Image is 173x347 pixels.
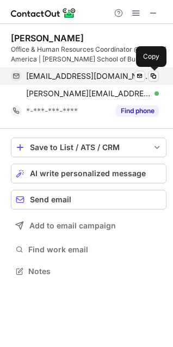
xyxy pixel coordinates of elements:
img: ContactOut v5.3.10 [11,7,76,20]
button: Send email [11,190,166,209]
span: [PERSON_NAME][EMAIL_ADDRESS][DOMAIN_NAME] [26,89,151,98]
span: [EMAIL_ADDRESS][DOMAIN_NAME] [26,71,151,81]
span: Find work email [28,245,162,255]
button: Add to email campaign [11,216,166,236]
span: Notes [28,267,162,276]
div: Save to List / ATS / CRM [30,143,147,152]
button: Find work email [11,242,166,257]
button: Reveal Button [116,106,159,116]
span: Send email [30,195,71,204]
button: Notes [11,264,166,279]
span: Add to email campaign [29,221,116,230]
span: AI write personalized message [30,169,146,178]
button: save-profile-one-click [11,138,166,157]
button: AI write personalized message [11,164,166,183]
div: [PERSON_NAME] [11,33,84,44]
div: Office & Human Resources Coordinator @ Spirit of America | [PERSON_NAME] School of Business Alumna [11,45,166,64]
